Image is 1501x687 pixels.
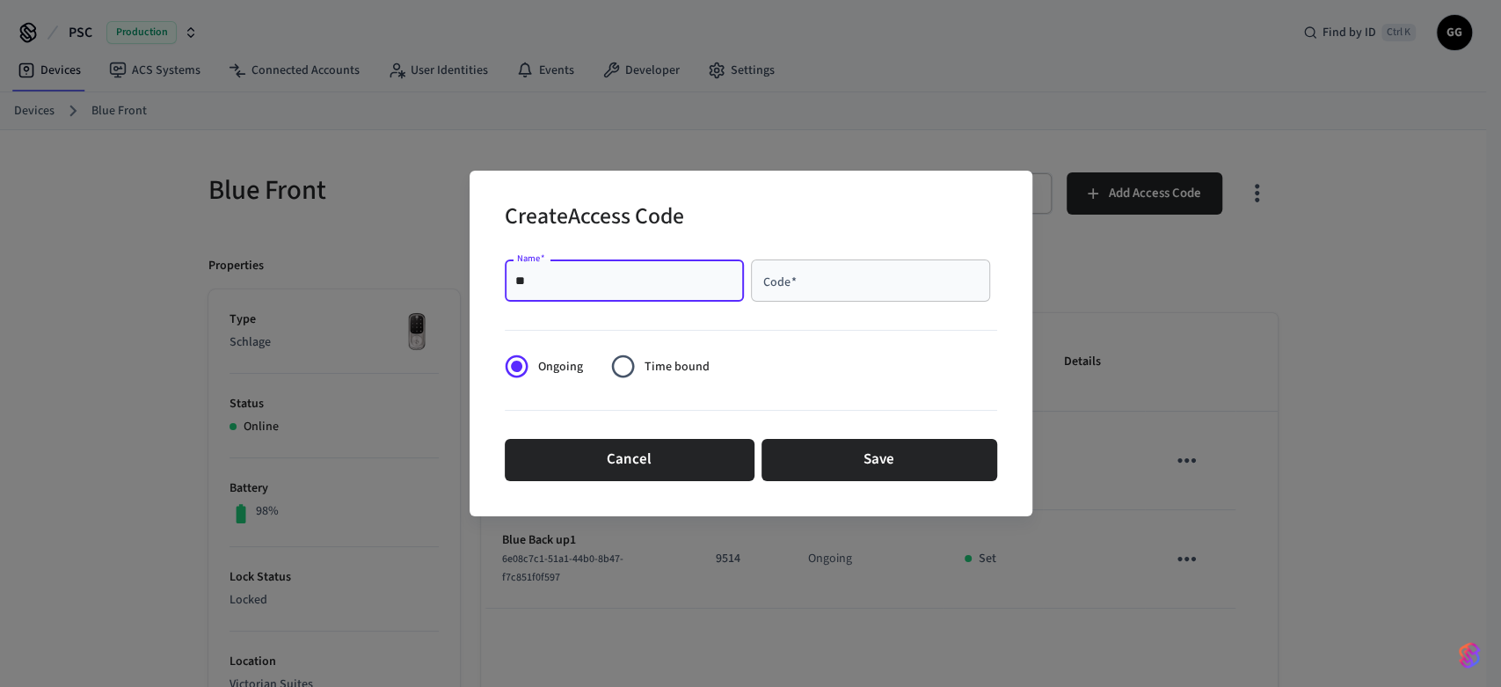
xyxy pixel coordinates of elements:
[1459,641,1480,669] img: SeamLogoGradient.69752ec5.svg
[517,252,545,265] label: Name
[538,358,583,376] span: Ongoing
[505,439,754,481] button: Cancel
[645,358,710,376] span: Time bound
[505,192,684,245] h2: Create Access Code
[761,439,997,481] button: Save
